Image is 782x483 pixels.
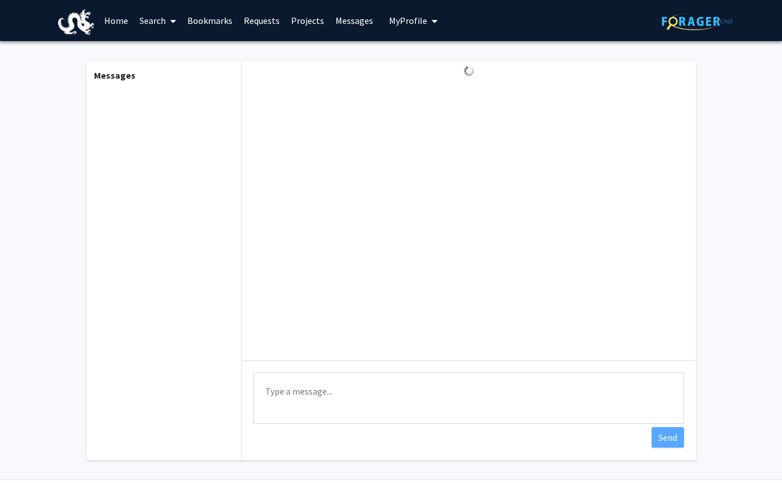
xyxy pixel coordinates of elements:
a: Bookmarks [182,1,238,40]
a: Home [99,1,134,40]
img: Drexel University Logo [58,9,95,35]
iframe: Chat [734,432,773,474]
a: Search [134,1,182,40]
textarea: Message [253,372,684,424]
a: Messages [330,1,379,40]
b: Messages [94,70,136,81]
button: Send [652,427,684,448]
a: Requests [238,1,285,40]
img: Loading [459,61,479,81]
a: Projects [285,1,330,40]
span: My Profile [389,15,427,26]
img: ForagerOne Logo [662,13,733,30]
